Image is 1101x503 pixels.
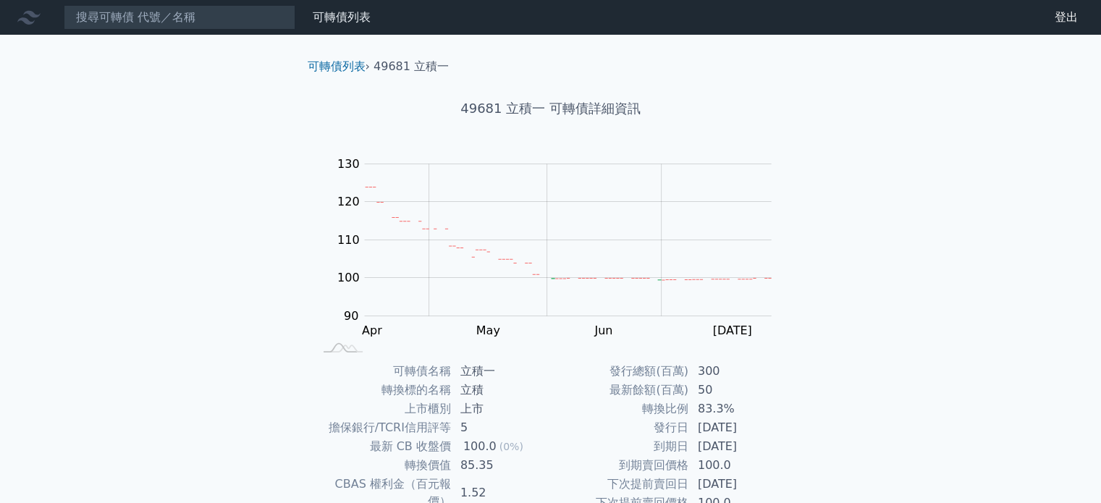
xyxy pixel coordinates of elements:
li: › [308,58,370,75]
tspan: 110 [337,233,360,247]
td: 最新 CB 收盤價 [313,437,452,456]
td: 到期賣回價格 [551,456,689,475]
td: 立積 [452,381,551,400]
tspan: May [476,324,500,337]
div: 100.0 [460,438,499,455]
a: 可轉債列表 [313,10,371,24]
td: 下次提前賣回日 [551,475,689,494]
td: [DATE] [689,437,788,456]
li: 49681 立積一 [374,58,449,75]
td: 立積一 [452,362,551,381]
td: 轉換價值 [313,456,452,475]
td: 上市櫃別 [313,400,452,418]
g: Chart [329,157,793,367]
td: 上市 [452,400,551,418]
tspan: 130 [337,157,360,171]
input: 搜尋可轉債 代號／名稱 [64,5,295,30]
tspan: 100 [337,271,360,284]
td: 300 [689,362,788,381]
td: 100.0 [689,456,788,475]
a: 可轉債列表 [308,59,366,73]
td: 50 [689,381,788,400]
td: [DATE] [689,418,788,437]
td: 轉換標的名稱 [313,381,452,400]
td: 擔保銀行/TCRI信用評等 [313,418,452,437]
tspan: Apr [362,324,382,337]
td: 發行日 [551,418,689,437]
a: 登出 [1043,6,1089,29]
tspan: Jun [594,324,612,337]
tspan: 120 [337,195,360,208]
td: 85.35 [452,456,551,475]
td: 可轉債名稱 [313,362,452,381]
h1: 49681 立積一 可轉債詳細資訊 [296,98,806,119]
td: 最新餘額(百萬) [551,381,689,400]
td: 發行總額(百萬) [551,362,689,381]
tspan: 90 [344,309,358,323]
td: 到期日 [551,437,689,456]
tspan: [DATE] [712,324,751,337]
td: 83.3% [689,400,788,418]
td: [DATE] [689,475,788,494]
td: 5 [452,418,551,437]
td: 轉換比例 [551,400,689,418]
span: (0%) [499,441,523,452]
